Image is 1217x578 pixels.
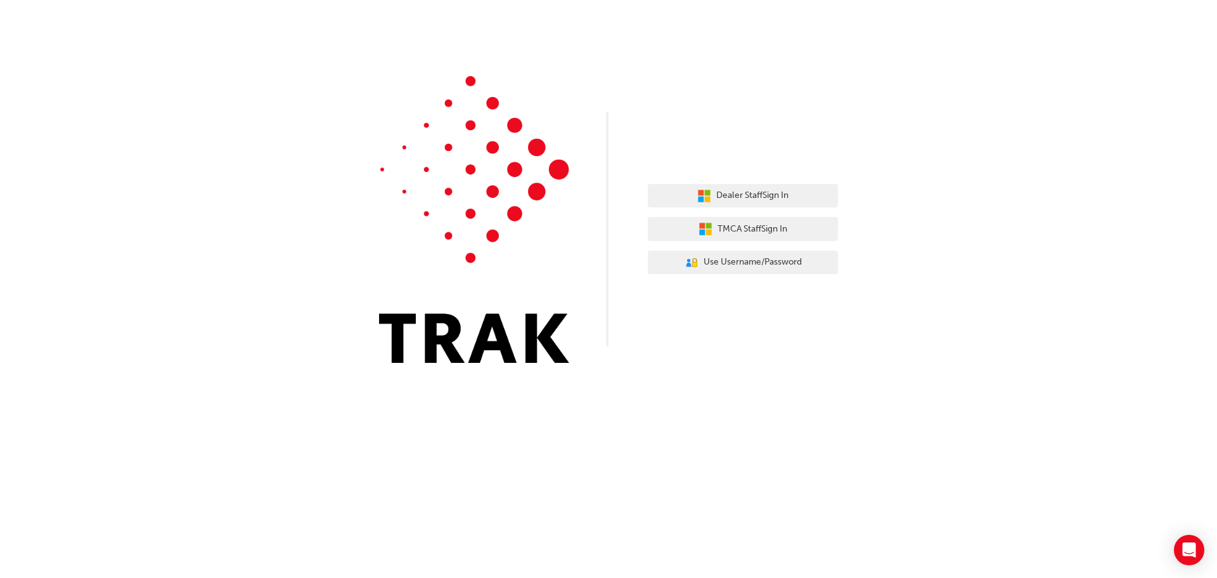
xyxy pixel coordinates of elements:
span: TMCA Staff Sign In [718,222,787,237]
img: Trak [379,76,569,363]
span: Use Username/Password [704,255,802,270]
span: Dealer Staff Sign In [716,188,789,203]
button: TMCA StaffSign In [648,217,838,241]
button: Dealer StaffSign In [648,184,838,208]
div: Open Intercom Messenger [1174,535,1204,565]
button: Use Username/Password [648,251,838,275]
